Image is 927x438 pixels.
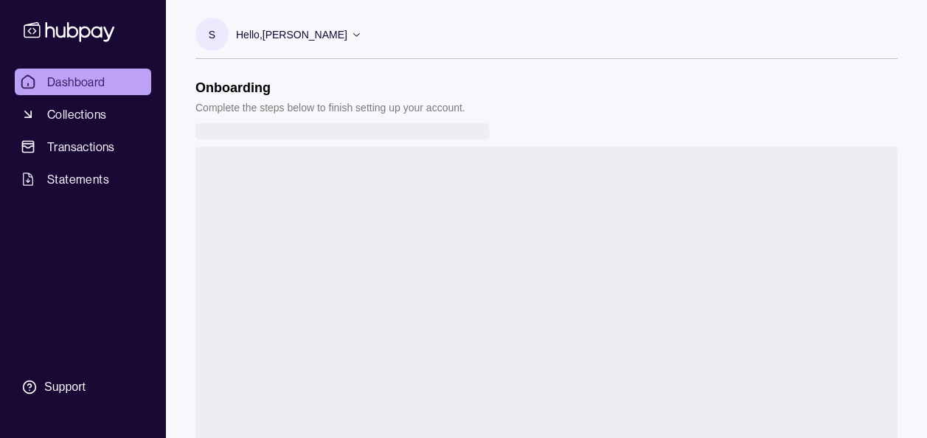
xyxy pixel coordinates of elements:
[47,138,115,156] span: Transactions
[209,27,215,43] p: S
[15,69,151,95] a: Dashboard
[47,170,109,188] span: Statements
[44,379,86,395] div: Support
[195,80,465,96] h1: Onboarding
[15,372,151,403] a: Support
[15,166,151,192] a: Statements
[47,105,106,123] span: Collections
[47,73,105,91] span: Dashboard
[15,133,151,160] a: Transactions
[236,27,347,43] p: Hello, [PERSON_NAME]
[15,101,151,128] a: Collections
[195,100,465,116] p: Complete the steps below to finish setting up your account.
